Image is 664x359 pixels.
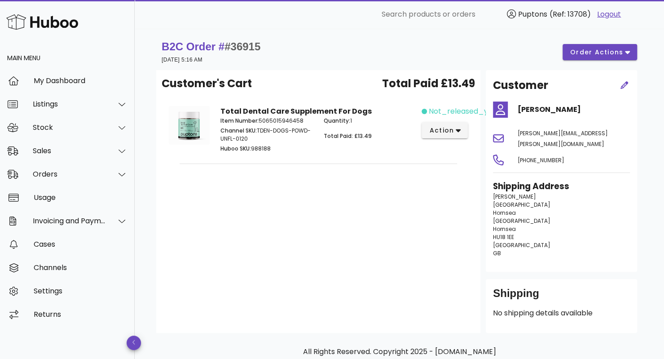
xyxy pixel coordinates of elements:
[33,123,106,132] div: Stock
[422,122,468,138] button: action
[324,132,372,140] span: Total Paid: £13.49
[6,12,78,31] img: Huboo Logo
[493,233,514,241] span: HU18 1EE
[493,286,630,308] div: Shipping
[324,117,416,125] p: 1
[34,76,128,85] div: My Dashboard
[493,308,630,319] p: No shipping details available
[33,100,106,108] div: Listings
[33,146,106,155] div: Sales
[324,117,350,124] span: Quantity:
[34,193,128,202] div: Usage
[220,117,259,124] span: Item Number:
[518,156,564,164] span: [PHONE_NUMBER]
[34,263,128,272] div: Channels
[224,40,260,53] span: #36915
[169,106,210,145] img: Product Image
[162,75,252,92] span: Customer's Cart
[220,106,372,116] strong: Total Dental Care Supplement For Dogs
[493,225,516,233] span: Hornsea
[550,9,591,19] span: (Ref: 13708)
[518,129,608,148] span: [PERSON_NAME][EMAIL_ADDRESS][PERSON_NAME][DOMAIN_NAME]
[34,287,128,295] div: Settings
[518,104,630,115] h4: [PERSON_NAME]
[220,117,313,125] p: 5065015946458
[493,77,548,93] h2: Customer
[493,249,501,257] span: GB
[162,57,202,63] small: [DATE] 5:16 AM
[33,170,106,178] div: Orders
[429,106,496,117] span: not_released_yet
[597,9,621,20] a: Logout
[220,127,257,134] span: Channel SKU:
[162,40,260,53] strong: B2C Order #
[220,145,313,153] p: 988188
[493,209,516,217] span: Hornsea
[493,180,630,193] h3: Shipping Address
[493,193,536,200] span: [PERSON_NAME]
[429,126,454,135] span: action
[382,75,475,92] span: Total Paid £13.49
[563,44,637,60] button: order actions
[33,217,106,225] div: Invoicing and Payments
[34,240,128,248] div: Cases
[220,127,313,143] p: TDEN-DOGS-POWD-UNFL-0120
[493,241,550,249] span: [GEOGRAPHIC_DATA]
[493,201,550,208] span: [GEOGRAPHIC_DATA]
[34,310,128,319] div: Returns
[220,145,251,152] span: Huboo SKU:
[570,48,624,57] span: order actions
[493,217,550,225] span: [GEOGRAPHIC_DATA]
[163,346,635,357] p: All Rights Reserved. Copyright 2025 - [DOMAIN_NAME]
[518,9,547,19] span: Puptons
